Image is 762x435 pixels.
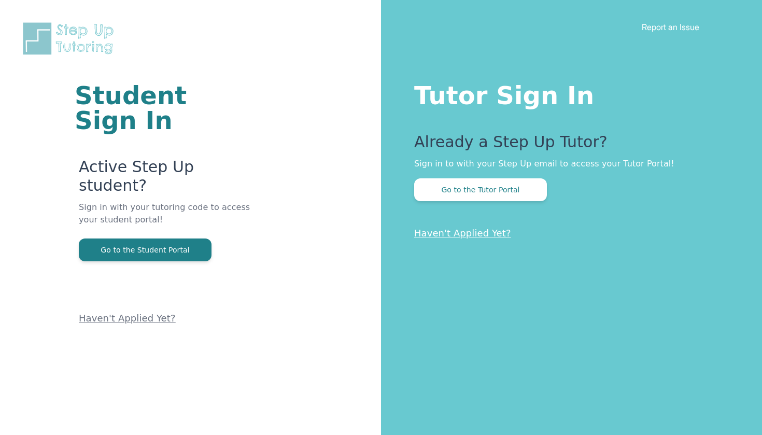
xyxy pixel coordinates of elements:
[79,238,211,261] button: Go to the Student Portal
[79,201,257,238] p: Sign in with your tutoring code to access your student portal!
[75,83,257,133] h1: Student Sign In
[21,21,120,57] img: Step Up Tutoring horizontal logo
[79,158,257,201] p: Active Step Up student?
[414,133,721,158] p: Already a Step Up Tutor?
[414,178,547,201] button: Go to the Tutor Portal
[414,79,721,108] h1: Tutor Sign In
[414,228,511,238] a: Haven't Applied Yet?
[414,158,721,170] p: Sign in to with your Step Up email to access your Tutor Portal!
[79,245,211,255] a: Go to the Student Portal
[414,185,547,194] a: Go to the Tutor Portal
[642,22,699,32] a: Report an Issue
[79,313,176,324] a: Haven't Applied Yet?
